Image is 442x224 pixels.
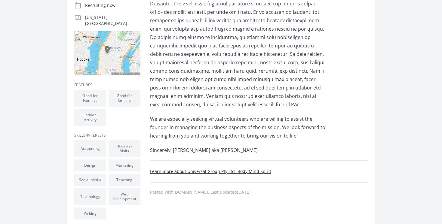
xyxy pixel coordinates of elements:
[85,2,140,8] p: Recruiting now
[109,90,140,107] li: Good for Seniors
[150,168,271,174] a: Learn more about Universal Group Pty Ltd- Body Mind Spirit
[109,188,140,205] li: Web Development
[109,159,140,171] li: Marketing
[237,189,250,195] abbr: Thu, May 29, 2025 4:18 PM
[74,133,140,138] h3: Skills/Interests
[150,146,326,154] p: Sincerely, [PERSON_NAME] aka [PERSON_NAME]
[74,140,106,157] li: Accounting
[74,90,106,107] li: Good for Families
[109,140,140,157] li: Business Skills
[173,189,208,195] a: [DOMAIN_NAME]
[74,188,106,205] li: Technology
[85,14,140,26] p: [US_STATE][GEOGRAPHIC_DATA]
[150,190,368,195] p: Posted with . Last updated .
[74,159,106,171] li: Design
[74,174,106,186] li: Social Media
[74,83,140,87] h3: Features
[109,174,140,186] li: Teaching
[150,115,326,140] p: We are especially seeking virtual volunteers who are willing to assist the founder in managing th...
[74,109,106,126] li: Indoor Activity
[74,31,140,75] img: Map
[74,207,106,219] li: Writing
